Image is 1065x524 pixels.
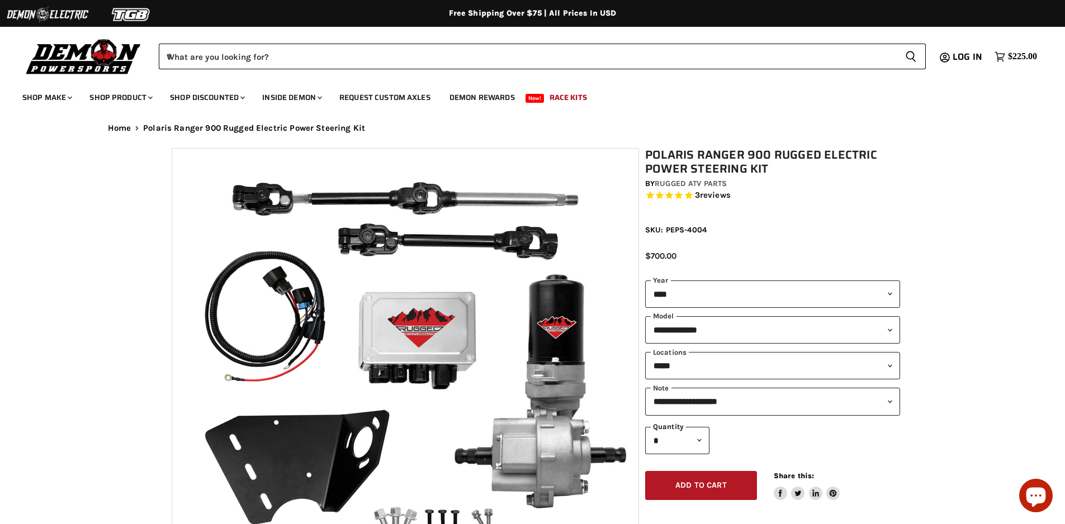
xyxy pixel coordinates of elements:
select: year [645,280,900,308]
span: reviews [700,190,731,201]
aside: Share this: [774,471,840,501]
span: $700.00 [645,251,676,261]
a: Shop Discounted [162,86,252,109]
button: Add to cart [645,471,757,501]
a: Demon Rewards [441,86,523,109]
a: Race Kits [541,86,595,109]
div: Free Shipping Over $75 | All Prices In USD [86,8,980,18]
span: Log in [953,50,982,64]
a: Request Custom Axles [331,86,439,109]
a: $225.00 [989,49,1043,65]
h1: Polaris Ranger 900 Rugged Electric Power Steering Kit [645,148,900,176]
img: Demon Electric Logo 2 [6,4,89,25]
a: Rugged ATV Parts [655,179,727,188]
select: keys [645,352,900,379]
span: 3 reviews [695,190,731,201]
div: by [645,178,900,190]
a: Home [108,123,131,133]
a: Shop Make [14,86,79,109]
img: Demon Powersports [22,36,145,76]
div: SKU: PEPS-4004 [645,224,900,236]
button: Search [896,44,926,69]
span: Share this: [774,471,814,480]
span: Polaris Ranger 900 Rugged Electric Power Steering Kit [143,123,365,133]
form: Product [159,44,926,69]
select: Quantity [645,427,709,454]
a: Inside Demon [254,86,329,109]
select: keys [645,388,900,415]
span: Add to cart [675,480,727,490]
span: Rated 5.0 out of 5 stars 3 reviews [645,190,900,202]
select: modal-name [645,316,900,344]
nav: Breadcrumbs [86,123,980,133]
a: Log in [948,52,989,62]
ul: Main menu [14,82,1034,109]
span: $225.00 [1008,51,1037,62]
inbox-online-store-chat: Shopify online store chat [1016,479,1056,515]
span: New! [526,94,545,103]
a: Shop Product [81,86,159,109]
img: TGB Logo 2 [89,4,173,25]
input: When autocomplete results are available use up and down arrows to review and enter to select [159,44,896,69]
